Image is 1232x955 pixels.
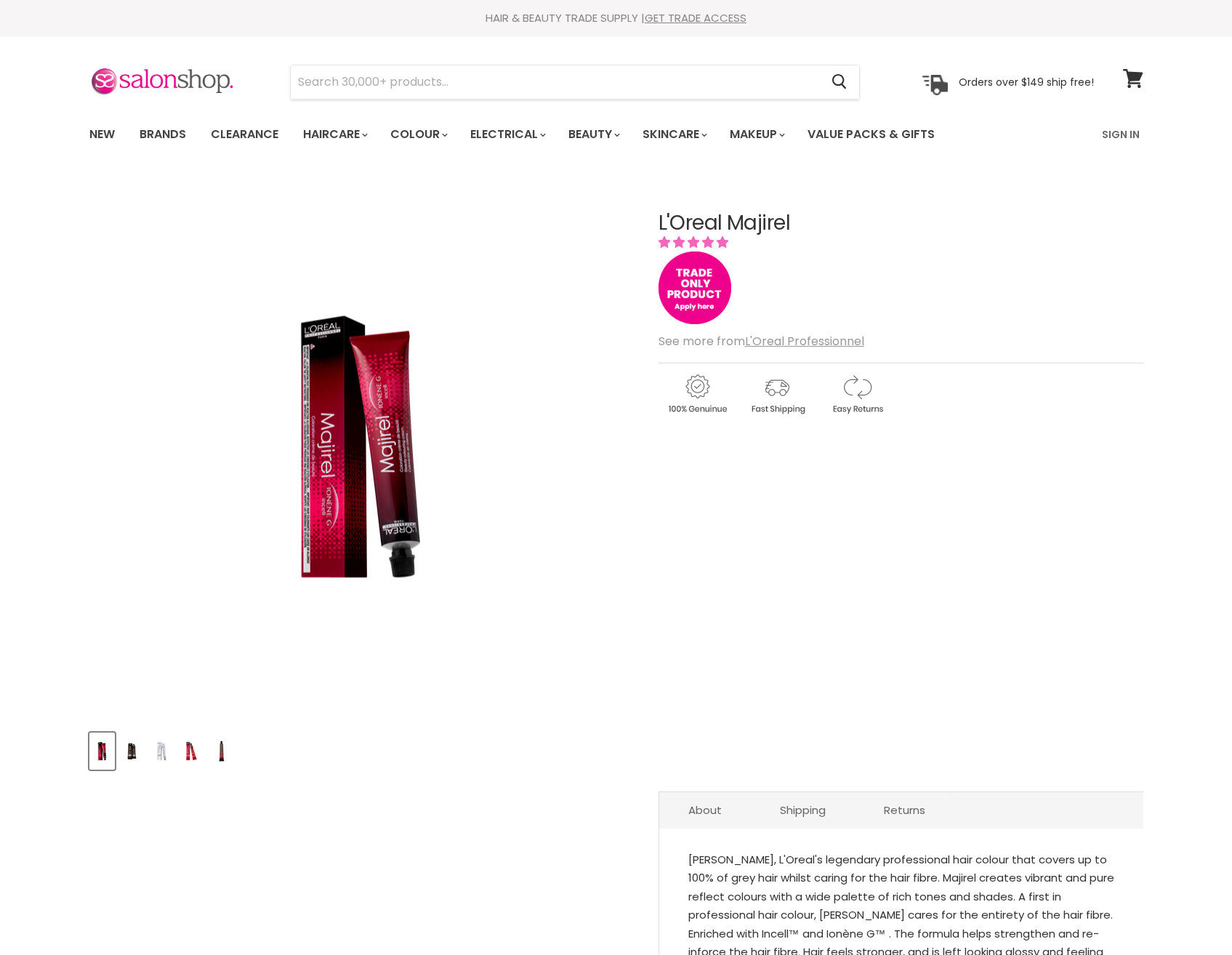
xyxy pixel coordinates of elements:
a: New [78,119,126,150]
button: L'Oreal Majirel [209,733,234,770]
a: GET TRADE ACCESS [645,10,746,25]
img: L'Oreal Majirel [150,734,173,768]
a: Sign In [1093,119,1148,150]
img: L'Oreal Majirel [210,734,233,768]
a: Skincare [632,119,716,150]
a: Beauty [557,119,629,150]
img: returns.gif [818,372,895,416]
input: Search [291,65,821,99]
button: L'Oreal Majirel [119,733,145,770]
ul: Main menu [78,113,1020,156]
a: Shipping [751,792,855,828]
button: L'Oreal Majirel [149,733,174,770]
div: Product thumbnails [87,728,635,770]
span: 5.00 stars [659,234,731,251]
button: Search [821,65,859,99]
p: Orders over $149 ship free! [959,75,1094,88]
img: L'Oreal Majirel [91,734,113,768]
a: Value Packs & Gifts [797,119,946,150]
a: Haircare [292,119,377,150]
button: L'Oreal Majirel [89,733,115,770]
img: L'Oreal Majirel [121,734,143,768]
a: Brands [129,119,197,150]
a: Makeup [719,119,794,150]
a: Returns [855,792,954,828]
img: shipping.gif [738,372,816,416]
div: HAIR & BEAUTY TRADE SUPPLY | [71,11,1161,25]
a: Clearance [200,119,289,150]
nav: Main [71,113,1161,156]
div: L'Oreal Majirel image. Click or Scroll to Zoom. [89,176,632,719]
img: L'Oreal Majirel [180,734,203,768]
img: tradeonly_small.jpg [659,251,731,324]
a: Colour [379,119,456,150]
a: Electrical [459,119,555,150]
span: See more from [659,333,864,350]
img: genuine.gif [659,372,736,416]
a: About [659,792,751,828]
h1: L'Oreal Majirel [659,212,1143,235]
a: L'Oreal Professionnel [745,333,864,350]
img: L'Oreal Majirel [197,201,524,692]
button: L'Oreal Majirel [179,733,204,770]
form: Product [290,65,860,100]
